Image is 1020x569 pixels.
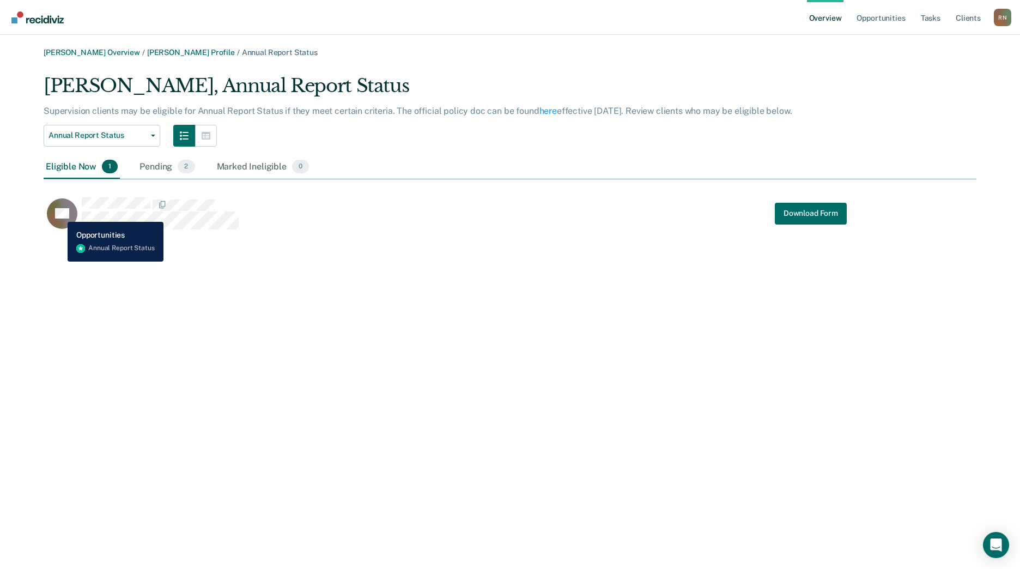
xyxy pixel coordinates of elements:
a: [PERSON_NAME] Profile [147,48,235,57]
div: Eligible Now1 [44,155,120,179]
div: Pending2 [137,155,197,179]
button: Annual Report Status [44,125,160,147]
a: here [539,106,557,116]
span: Annual Report Status [48,131,147,140]
div: Marked Ineligible0 [215,155,312,179]
div: Open Intercom Messenger [983,532,1009,558]
div: [PERSON_NAME], Annual Report Status [44,75,809,106]
a: [PERSON_NAME] Overview [44,48,140,57]
span: / [140,48,147,57]
button: Download Form [775,203,847,225]
img: Recidiviz [11,11,64,23]
button: Profile dropdown button [994,9,1011,26]
a: Navigate to form link [775,203,847,225]
div: CaseloadOpportunityCell-03572409 [44,197,860,240]
div: R N [994,9,1011,26]
span: 2 [178,160,195,174]
span: Annual Report Status [242,48,318,57]
p: Supervision clients may be eligible for Annual Report Status if they meet certain criteria. The o... [44,106,792,116]
span: / [235,48,242,57]
span: 1 [102,160,118,174]
span: 0 [292,160,309,174]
